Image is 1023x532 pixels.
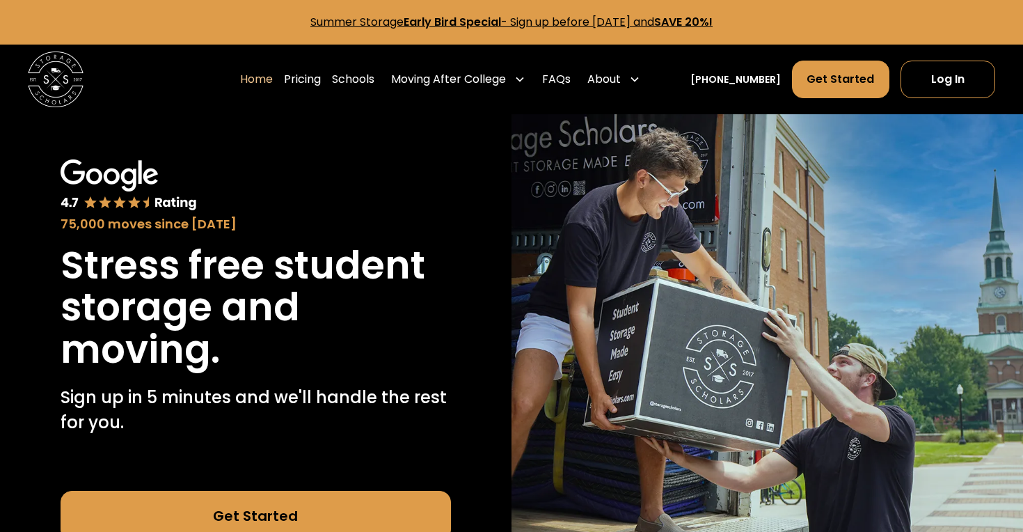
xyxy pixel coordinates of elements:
a: Get Started [792,61,889,98]
a: FAQs [542,60,571,99]
p: Sign up in 5 minutes and we'll handle the rest for you. [61,385,451,435]
a: Schools [332,60,374,99]
a: Summer StorageEarly Bird Special- Sign up before [DATE] andSAVE 20%! [310,14,713,30]
strong: SAVE 20%! [654,14,713,30]
img: Storage Scholars main logo [28,52,84,107]
h1: Stress free student storage and moving. [61,244,451,371]
a: [PHONE_NUMBER] [690,72,781,87]
a: Log In [901,61,995,98]
div: About [587,71,621,88]
a: Pricing [284,60,321,99]
a: Home [240,60,273,99]
div: Moving After College [391,71,506,88]
img: Google 4.7 star rating [61,159,198,212]
div: 75,000 moves since [DATE] [61,214,451,233]
strong: Early Bird Special [404,14,501,30]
